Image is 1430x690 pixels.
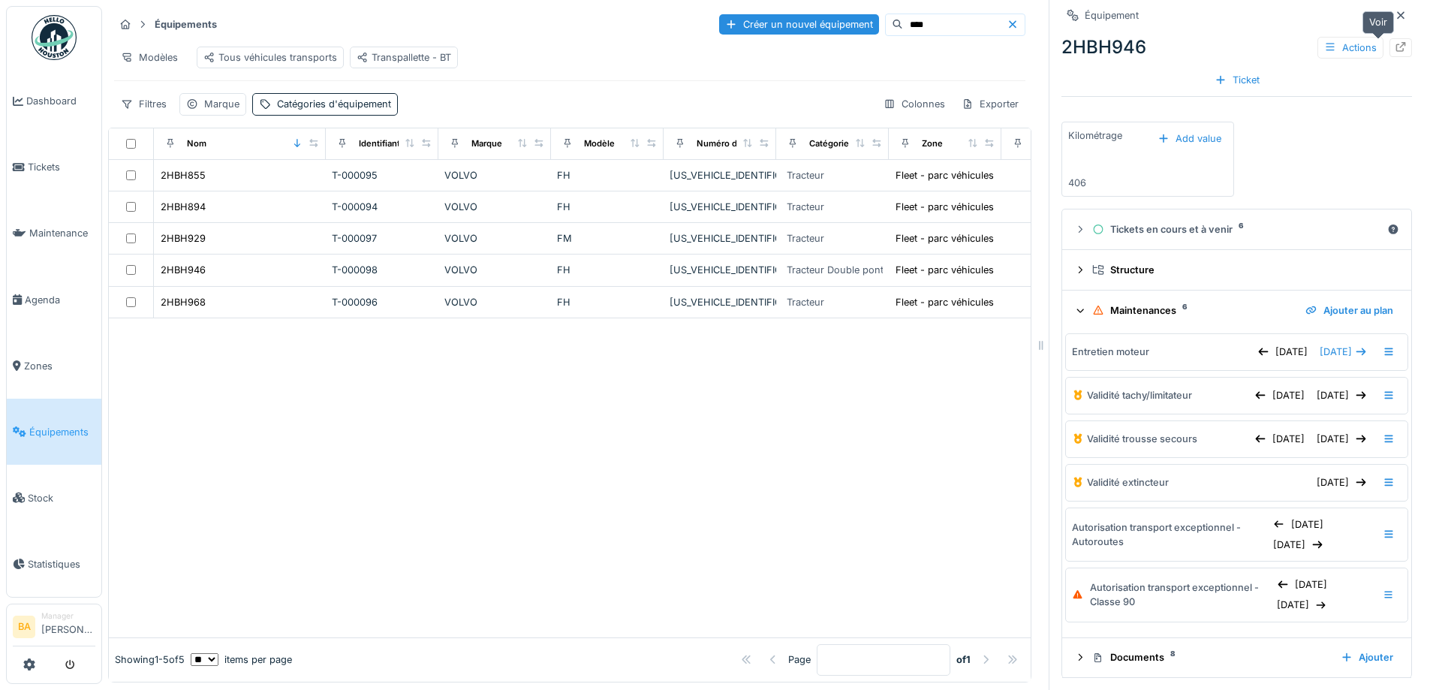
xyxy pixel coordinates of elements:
[115,652,185,667] div: Showing 1 - 5 of 5
[1092,263,1393,277] div: Structure
[1087,432,1197,446] div: Validité trousse secours
[1068,128,1122,143] div: Kilométrage
[41,610,95,622] div: Manager
[670,200,770,214] div: [US_VEHICLE_IDENTIFICATION_NUMBER]
[670,263,770,277] div: [US_VEHICLE_IDENTIFICATION_NUMBER]
[471,137,502,150] div: Marque
[877,93,952,115] div: Colonnes
[788,652,811,667] div: Page
[1068,256,1405,284] summary: Structure
[670,295,770,309] div: [US_VEHICLE_IDENTIFICATION_NUMBER]
[1152,128,1227,149] div: Add value
[161,263,206,277] div: 2HBH946
[1090,580,1271,609] div: Autorisation transport exceptionnel - Classe 90
[956,652,971,667] strong: of 1
[32,15,77,60] img: Badge_color-CXgf-gQk.svg
[444,263,545,277] div: VOLVO
[1248,429,1311,449] div: [DATE]
[24,359,95,373] span: Zones
[7,134,101,200] a: Tickets
[187,137,206,150] div: Nom
[1072,520,1267,549] div: Autorisation transport exceptionnel - Autoroutes
[1068,176,1086,190] div: 406
[1320,345,1352,359] span: [DATE]
[357,50,451,65] div: Transpallette - BT
[787,231,824,246] div: Tracteur
[28,557,95,571] span: Statistiques
[28,160,95,174] span: Tickets
[1271,595,1333,615] div: [DATE]
[1311,472,1373,493] div: [DATE]
[332,200,432,214] div: T-000094
[161,200,206,214] div: 2HBH894
[697,137,766,150] div: Numéro de Série
[809,137,914,150] div: Catégories d'équipement
[1209,70,1266,90] div: Ticket
[787,295,824,309] div: Tracteur
[896,295,994,309] div: Fleet - parc véhicules
[557,231,658,246] div: FM
[7,465,101,531] a: Stock
[1271,574,1333,595] div: [DATE]
[1092,222,1381,237] div: Tickets en cours et à venir
[13,610,95,646] a: BA Manager[PERSON_NAME]
[1317,37,1383,59] div: Actions
[277,97,391,111] div: Catégories d'équipement
[332,263,432,277] div: T-000098
[332,168,432,182] div: T-000095
[1311,429,1373,449] div: [DATE]
[332,231,432,246] div: T-000097
[896,200,994,214] div: Fleet - parc véhicules
[787,263,889,277] div: Tracteur Double ponts
[557,168,658,182] div: FH
[13,616,35,638] li: BA
[719,14,879,35] div: Créer un nouvel équipement
[1072,345,1149,359] div: Entretien moteur
[204,97,239,111] div: Marque
[1267,514,1329,535] div: [DATE]
[444,231,545,246] div: VOLVO
[444,168,545,182] div: VOLVO
[1267,535,1329,555] div: [DATE]
[7,399,101,465] a: Équipements
[1362,11,1394,33] div: Voir
[149,17,223,32] strong: Équipements
[359,137,432,150] div: Identifiant interne
[29,226,95,240] span: Maintenance
[670,231,770,246] div: [US_VEHICLE_IDENTIFICATION_NUMBER]
[1251,342,1314,362] div: [DATE]
[1068,644,1405,672] summary: Documents8Ajouter
[1092,650,1329,664] div: Documents
[332,295,432,309] div: T-000096
[25,293,95,307] span: Agenda
[1061,34,1412,61] div: 2HBH946
[28,491,95,505] span: Stock
[7,333,101,399] a: Zones
[896,168,994,182] div: Fleet - parc véhicules
[203,50,337,65] div: Tous véhicules transports
[444,295,545,309] div: VOLVO
[7,531,101,597] a: Statistiques
[670,168,770,182] div: [US_VEHICLE_IDENTIFICATION_NUMBER]
[1068,215,1405,243] summary: Tickets en cours et à venir6
[1087,475,1169,490] div: Validité extincteur
[161,231,206,246] div: 2HBH929
[896,231,994,246] div: Fleet - parc véhicules
[114,93,173,115] div: Filtres
[557,200,658,214] div: FH
[29,425,95,439] span: Équipements
[161,168,206,182] div: 2HBH855
[7,200,101,267] a: Maintenance
[557,263,658,277] div: FH
[1311,385,1373,405] div: [DATE]
[7,68,101,134] a: Dashboard
[7,267,101,333] a: Agenda
[161,295,206,309] div: 2HBH968
[787,200,824,214] div: Tracteur
[584,137,615,150] div: Modèle
[1085,8,1139,23] div: Équipement
[191,652,292,667] div: items per page
[896,263,994,277] div: Fleet - parc véhicules
[114,47,185,68] div: Modèles
[1299,300,1399,321] div: Ajouter au plan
